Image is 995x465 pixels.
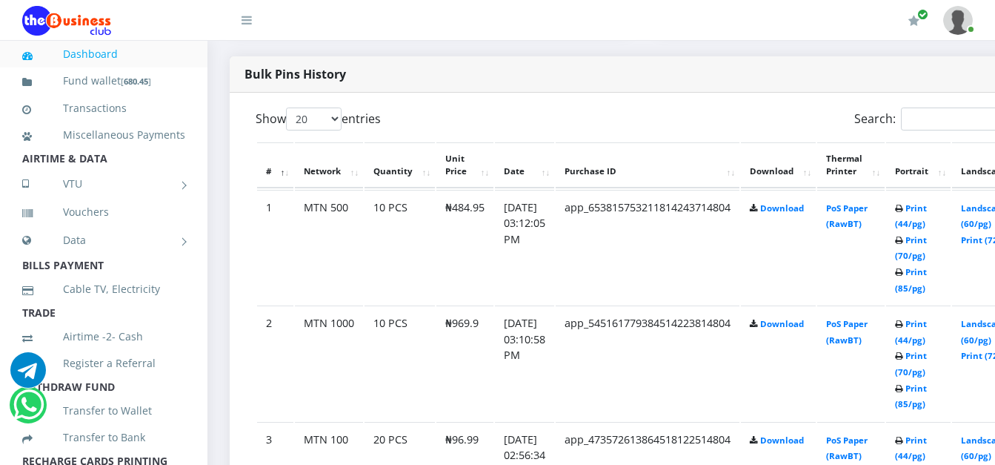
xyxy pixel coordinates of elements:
a: PoS Paper (RawBT) [826,318,868,346]
label: Show entries [256,108,381,131]
td: ₦484.95 [436,190,493,305]
a: Print (85/pg) [895,266,927,294]
a: Transactions [22,91,185,125]
a: Cable TV, Electricity [22,272,185,306]
th: Portrait: activate to sort column ascending [886,142,951,188]
a: Vouchers [22,195,185,229]
a: Airtime -2- Cash [22,320,185,354]
a: Print (44/pg) [895,202,927,230]
a: Chat for support [13,398,44,423]
a: Data [22,222,185,259]
th: Network: activate to sort column ascending [295,142,363,188]
td: [DATE] 03:10:58 PM [495,306,554,421]
a: Download [760,318,804,329]
b: 680.45 [124,76,148,87]
i: Renew/Upgrade Subscription [908,15,919,27]
th: Purchase ID: activate to sort column ascending [556,142,739,188]
a: Chat for support [10,363,46,388]
td: MTN 1000 [295,306,363,421]
a: Print (44/pg) [895,435,927,462]
img: Logo [22,6,111,36]
a: Download [760,435,804,446]
a: Print (70/pg) [895,350,927,377]
td: 2 [257,306,293,421]
a: PoS Paper (RawBT) [826,202,868,230]
select: Showentries [286,108,342,131]
a: Download [760,202,804,214]
img: User [943,6,973,35]
td: 1 [257,190,293,305]
td: app_545161779384514223814804 [556,306,739,421]
td: ₦969.9 [436,306,493,421]
th: Thermal Printer: activate to sort column ascending [817,142,885,188]
small: [ ] [121,76,151,87]
th: Unit Price: activate to sort column ascending [436,142,493,188]
a: Print (44/pg) [895,318,927,346]
td: 10 PCS [365,190,435,305]
a: PoS Paper (RawBT) [826,435,868,462]
a: Register a Referral [22,346,185,380]
td: 10 PCS [365,306,435,421]
a: Print (85/pg) [895,383,927,410]
a: Miscellaneous Payments [22,118,185,152]
strong: Bulk Pins History [244,66,346,82]
a: VTU [22,165,185,202]
th: Date: activate to sort column ascending [495,142,554,188]
td: MTN 500 [295,190,363,305]
th: Quantity: activate to sort column ascending [365,142,435,188]
td: [DATE] 03:12:05 PM [495,190,554,305]
a: Transfer to Bank [22,421,185,455]
span: Renew/Upgrade Subscription [917,9,928,20]
th: Download: activate to sort column ascending [741,142,816,188]
th: #: activate to sort column descending [257,142,293,188]
a: Print (70/pg) [895,234,927,262]
a: Fund wallet[680.45] [22,64,185,99]
a: Transfer to Wallet [22,394,185,428]
td: app_653815753211814243714804 [556,190,739,305]
a: Dashboard [22,37,185,71]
